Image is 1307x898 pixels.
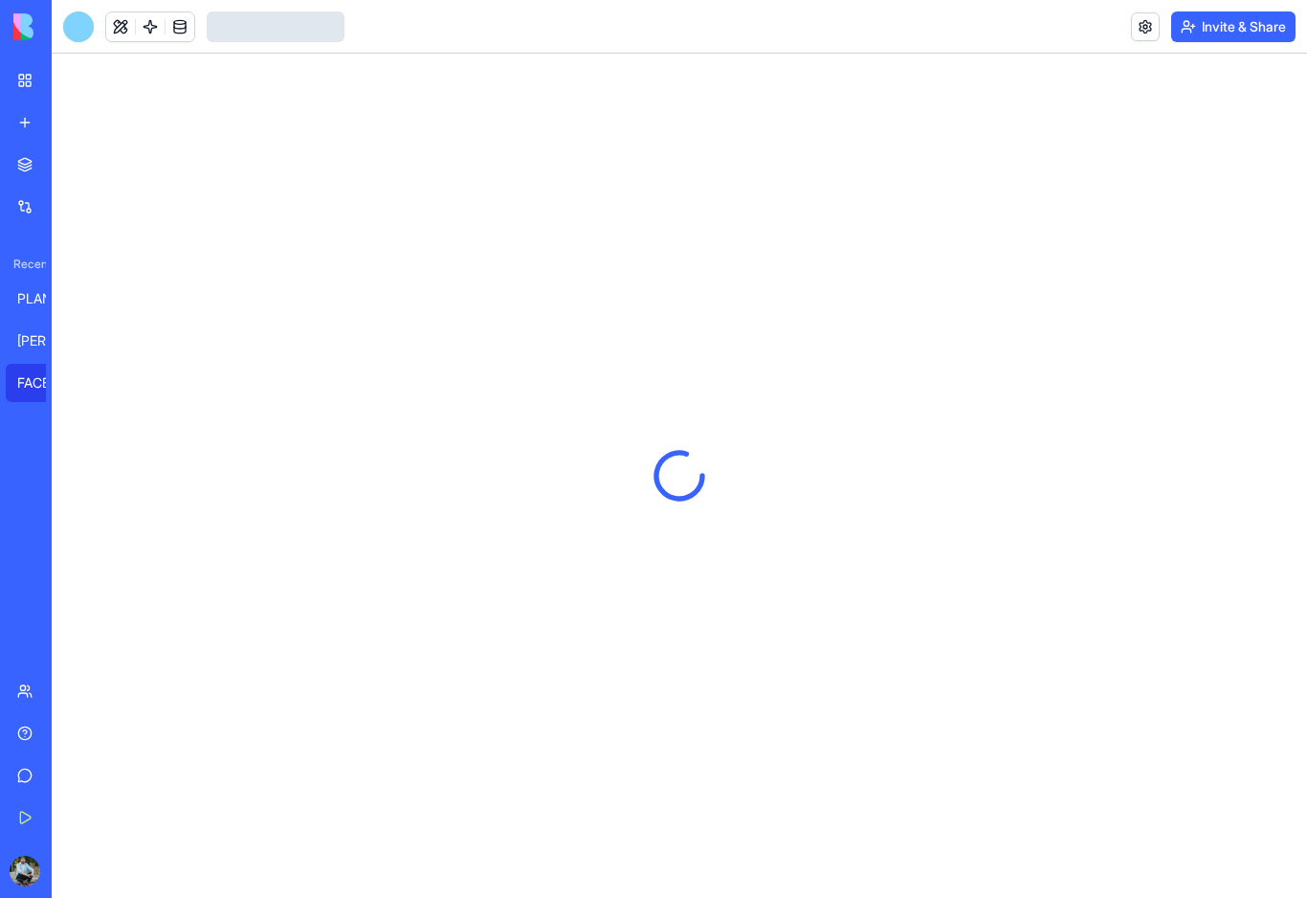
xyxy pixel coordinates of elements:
img: ACg8ocJNHXTW_YLYpUavmfs3syqsdHTtPnhfTho5TN6JEWypo_6Vv8rXJA=s96-c [10,856,40,887]
span: Recent [6,257,46,272]
a: PLANEACION DE CONTENIDO [6,280,82,318]
button: Invite & Share [1171,11,1296,42]
div: [PERSON_NAME] [17,331,71,350]
img: logo [13,13,132,40]
div: FACEBOOK RENT [17,373,71,393]
a: FACEBOOK RENT [6,364,82,402]
a: [PERSON_NAME] [6,322,82,360]
div: PLANEACION DE CONTENIDO [17,289,71,308]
